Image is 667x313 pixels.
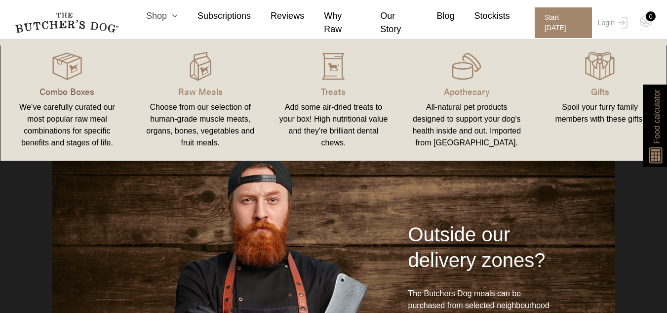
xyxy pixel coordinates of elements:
[535,7,592,38] span: Start [DATE]
[126,9,178,23] a: Shop
[533,49,667,151] a: Gifts Spoil your furry family members with these gifts.
[640,15,652,28] img: TBD_Cart-Empty.png
[146,101,255,149] div: Choose from our selection of human-grade muscle meats, organs, bones, vegetables and fruit meals.
[12,101,122,149] div: We’ve carefully curated our most popular raw meal combinations for specific benefits and stages o...
[134,49,267,151] a: Raw Meals Choose from our selection of human-grade muscle meats, organs, bones, vegetables and fr...
[412,85,521,98] p: Apothecary
[279,85,389,98] p: Treats
[267,49,400,151] a: Treats Add some air-dried treats to your box! High nutritional value and they're brilliant dental...
[0,49,134,151] a: Combo Boxes We’ve carefully curated our most popular raw meal combinations for specific benefits ...
[360,9,417,36] a: Our Story
[408,222,553,288] div: Outside our delivery zones?
[146,85,255,98] p: Raw Meals
[279,101,389,149] div: Add some air-dried treats to your box! High nutritional value and they're brilliant dental chews.
[595,7,628,38] a: Login
[545,101,655,125] div: Spoil your furry family members with these gifts.
[651,89,663,143] span: Food calculator
[646,11,656,21] div: 0
[12,85,122,98] p: Combo Boxes
[400,49,533,151] a: Apothecary All-natural pet products designed to support your dog’s health inside and out. Importe...
[304,9,360,36] a: Why Raw
[455,9,510,23] a: Stockists
[178,9,251,23] a: Subscriptions
[412,101,521,149] div: All-natural pet products designed to support your dog’s health inside and out. Imported from [GEO...
[525,7,595,38] a: Start [DATE]
[417,9,455,23] a: Blog
[545,85,655,98] p: Gifts
[251,9,304,23] a: Reviews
